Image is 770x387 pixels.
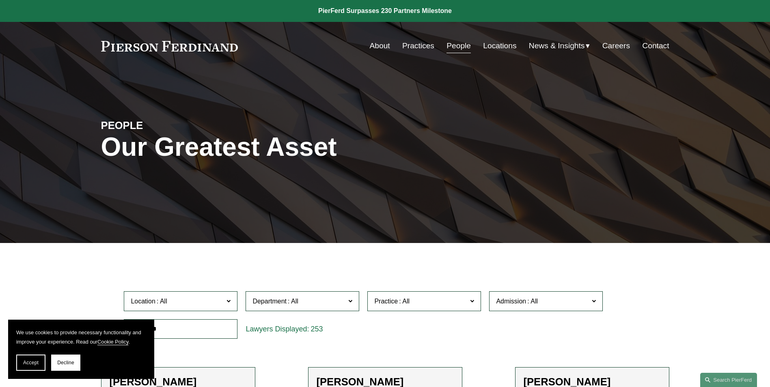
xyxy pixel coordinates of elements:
a: About [370,38,390,54]
a: folder dropdown [529,38,590,54]
p: We use cookies to provide necessary functionality and improve your experience. Read our . [16,328,146,346]
a: Careers [602,38,630,54]
a: Cookie Policy [97,339,129,345]
button: Decline [51,355,80,371]
span: Department [252,298,287,305]
h4: PEOPLE [101,119,243,132]
a: Search this site [700,373,757,387]
section: Cookie banner [8,320,154,379]
span: Decline [57,360,74,365]
h1: Our Greatest Asset [101,132,480,162]
a: Practices [402,38,434,54]
span: Location [131,298,155,305]
span: Admission [496,298,526,305]
button: Accept [16,355,45,371]
span: Accept [23,360,39,365]
span: 253 [311,325,323,333]
a: Contact [642,38,669,54]
span: News & Insights [529,39,585,53]
a: Locations [483,38,516,54]
a: People [446,38,471,54]
span: Practice [374,298,398,305]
